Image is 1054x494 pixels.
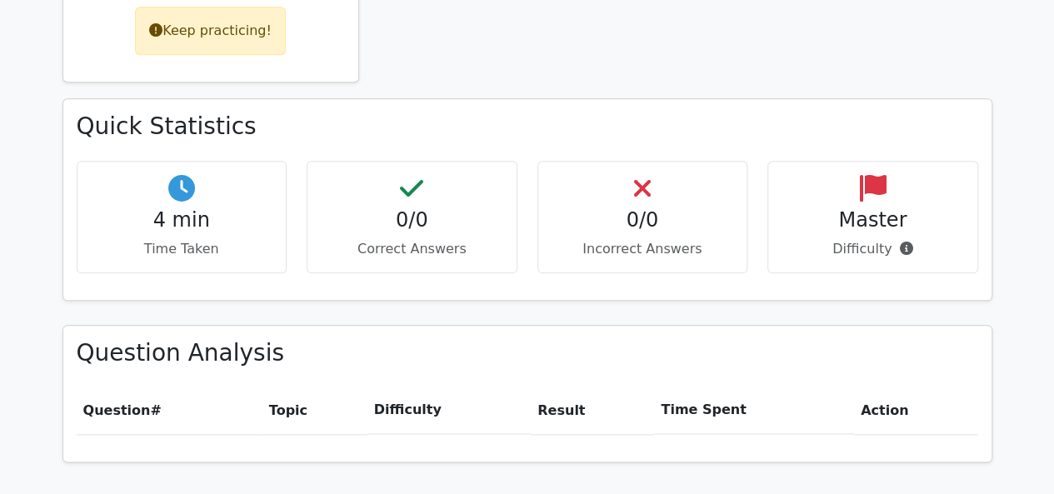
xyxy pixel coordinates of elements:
p: Time Taken [91,239,273,259]
h4: Master [782,208,964,232]
th: Time Spent [654,387,854,434]
p: Correct Answers [321,239,503,259]
th: # [77,387,262,434]
h4: 4 min [91,208,273,232]
th: Topic [262,387,367,434]
p: Incorrect Answers [552,239,734,259]
h4: 0/0 [552,208,734,232]
th: Result [531,387,654,434]
p: Difficulty [782,239,964,259]
div: Keep practicing! [135,7,286,55]
h3: Quick Statistics [77,112,978,141]
span: Question [83,402,151,418]
th: Action [854,387,978,434]
h3: Question Analysis [77,339,978,367]
th: Difficulty [367,387,531,434]
h4: 0/0 [321,208,503,232]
